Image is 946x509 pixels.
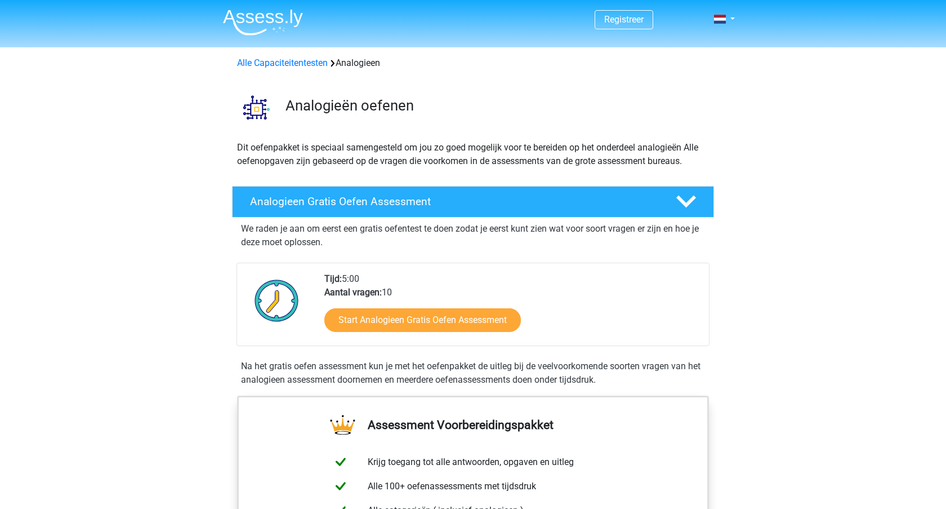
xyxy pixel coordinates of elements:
img: Assessly [223,9,303,36]
a: Registreer [604,14,644,25]
a: Alle Capaciteitentesten [237,57,328,68]
h3: Analogieën oefenen [285,97,705,114]
img: Klok [248,272,305,329]
a: Start Analogieen Gratis Oefen Assessment [324,308,521,332]
div: Na het gratis oefen assessment kun je met het oefenpakket de uitleg bij de veelvoorkomende soorte... [236,360,709,387]
b: Aantal vragen: [324,287,382,298]
img: analogieen [233,83,280,131]
p: Dit oefenpakket is speciaal samengesteld om jou zo goed mogelijk voor te bereiden op het onderdee... [237,141,709,168]
div: Analogieen [233,56,713,70]
div: 5:00 10 [316,272,708,346]
a: Analogieen Gratis Oefen Assessment [227,186,719,218]
h4: Analogieen Gratis Oefen Assessment [250,195,658,208]
b: Tijd: [324,273,342,284]
p: We raden je aan om eerst een gratis oefentest te doen zodat je eerst kunt zien wat voor soort vra... [241,222,705,249]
